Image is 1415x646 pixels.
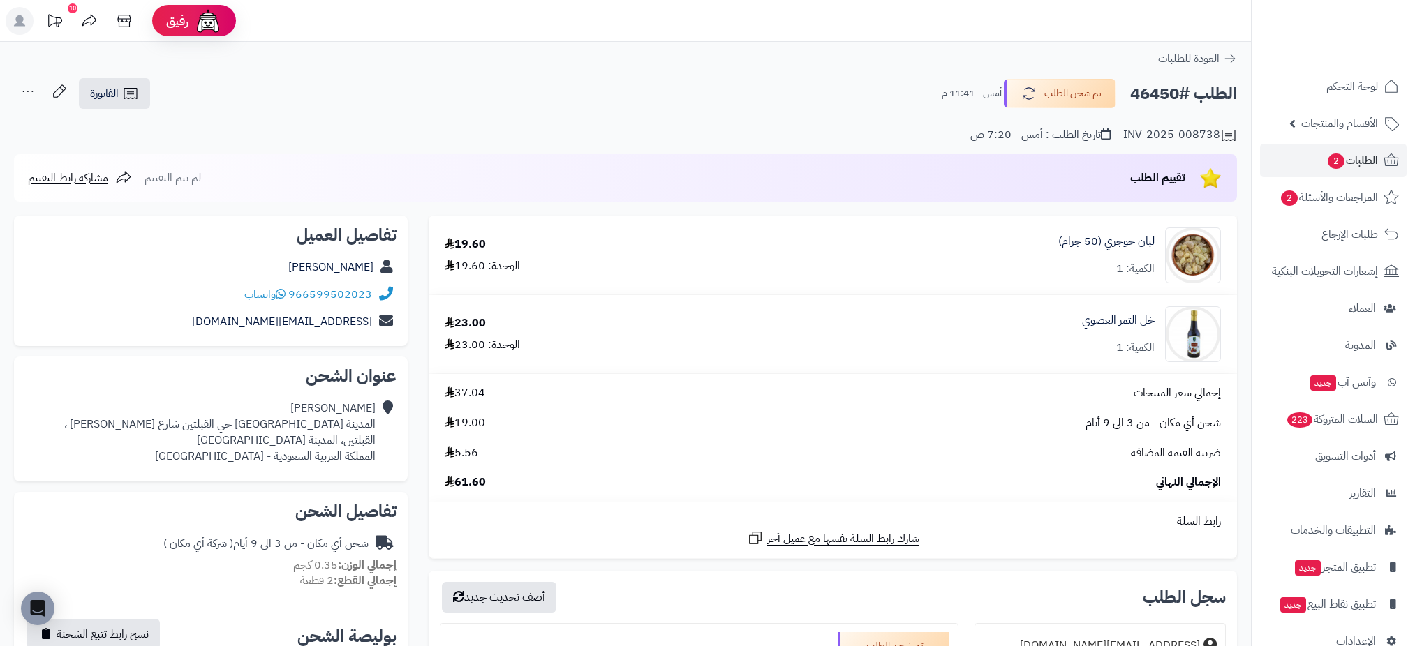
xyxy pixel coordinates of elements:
span: وآتس آب [1309,373,1376,392]
a: تحديثات المنصة [37,7,72,38]
strong: إجمالي الوزن: [338,557,397,573]
a: طلبات الإرجاع [1260,218,1407,251]
small: أمس - 11:41 م [942,87,1002,100]
span: تطبيق نقاط البيع [1279,594,1376,614]
span: 2 [1281,190,1298,206]
span: جديد [1310,375,1336,391]
a: [PERSON_NAME] [288,259,373,276]
img: 1700931877-Dates%20Vinegar-90x90.jpg [1166,306,1220,362]
small: 2 قطعة [300,572,397,589]
span: طلبات الإرجاع [1321,225,1378,244]
a: الطلبات2 [1260,144,1407,177]
span: إشعارات التحويلات البنكية [1272,262,1378,281]
span: المراجعات والأسئلة [1280,188,1378,207]
a: وآتس آبجديد [1260,366,1407,399]
div: رابط السلة [434,513,1231,529]
span: 19.00 [445,415,485,431]
h2: الطلب #46450 [1130,80,1237,108]
span: الطلبات [1326,151,1378,170]
a: لوحة التحكم [1260,70,1407,103]
span: جديد [1280,597,1306,613]
small: 0.35 كجم [293,557,397,573]
span: 2 [1328,153,1345,170]
div: الوحدة: 19.60 [445,258,520,274]
span: شارك رابط السلة نفسها مع عميل آخر [767,531,919,547]
div: 23.00 [445,315,486,331]
button: تم شحن الطلب [1004,79,1116,108]
a: لبان حوجري (50 جرام) [1058,234,1155,250]
span: التقارير [1349,483,1376,503]
span: الإجمالي النهائي [1156,474,1221,490]
div: الكمية: 1 [1116,340,1155,356]
h2: بوليصة الشحن [297,628,397,645]
a: [EMAIL_ADDRESS][DOMAIN_NAME] [192,313,372,330]
span: 61.60 [445,474,486,490]
div: [PERSON_NAME] المدينة [GEOGRAPHIC_DATA] حي القبلتين شارع [PERSON_NAME] ، القبلتين، المدينة [GEOGR... [64,400,376,464]
span: جديد [1295,560,1321,576]
div: Open Intercom Messenger [21,592,54,625]
div: شحن أي مكان - من 3 الى 9 أيام [163,536,369,552]
h3: سجل الطلب [1143,589,1226,606]
a: العودة للطلبات [1158,50,1237,67]
div: 19.60 [445,236,486,253]
a: إشعارات التحويلات البنكية [1260,255,1407,288]
span: 5.56 [445,445,478,461]
button: أضف تحديث جديد [442,582,556,613]
span: العملاء [1349,299,1376,318]
span: شحن أي مكان - من 3 الى 9 أيام [1086,415,1221,431]
span: 37.04 [445,385,485,401]
span: ( شركة أي مكان ) [163,535,233,552]
a: تطبيق المتجرجديد [1260,550,1407,584]
a: المدونة [1260,329,1407,362]
a: الفاتورة [79,78,150,109]
a: واتساب [244,286,286,303]
a: تطبيق نقاط البيعجديد [1260,587,1407,621]
span: نسخ رابط تتبع الشحنة [57,626,149,643]
span: ضريبة القيمة المضافة [1131,445,1221,461]
span: رفيق [166,13,188,29]
div: الوحدة: 23.00 [445,337,520,353]
span: التطبيقات والخدمات [1291,520,1376,540]
div: الكمية: 1 [1116,261,1155,277]
span: الفاتورة [90,85,119,102]
a: التطبيقات والخدمات [1260,513,1407,547]
a: مشاركة رابط التقييم [28,170,132,186]
img: ai-face.png [194,7,222,35]
a: العملاء [1260,292,1407,325]
span: المدونة [1345,336,1376,355]
a: 966599502023 [288,286,372,303]
a: أدوات التسويق [1260,440,1407,473]
span: تطبيق المتجر [1294,557,1376,577]
span: 223 [1287,412,1312,428]
a: خل التمر العضوي [1082,313,1155,329]
div: تاريخ الطلب : أمس - 7:20 ص [970,127,1111,143]
span: تقييم الطلب [1130,170,1185,186]
a: شارك رابط السلة نفسها مع عميل آخر [747,529,919,547]
div: 10 [68,3,77,13]
span: الأقسام والمنتجات [1301,114,1378,133]
h2: تفاصيل العميل [25,227,397,243]
a: المراجعات والأسئلة2 [1260,181,1407,214]
h2: عنوان الشحن [25,368,397,384]
span: العودة للطلبات [1158,50,1220,67]
span: لوحة التحكم [1326,77,1378,96]
a: السلات المتروكة223 [1260,403,1407,436]
a: التقارير [1260,476,1407,510]
div: INV-2025-008738 [1123,127,1237,144]
span: السلات المتروكة [1286,410,1378,429]
span: إجمالي سعر المنتجات [1134,385,1221,401]
span: لم يتم التقييم [145,170,201,186]
h2: تفاصيل الشحن [25,503,397,520]
strong: إجمالي القطع: [334,572,397,589]
img: logo-2.png [1320,29,1402,59]
span: مشاركة رابط التقييم [28,170,108,186]
img: 1647578791-Frankincense,%20Oman,%20Hojari-90x90.jpg [1166,227,1220,283]
span: أدوات التسويق [1315,446,1376,466]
